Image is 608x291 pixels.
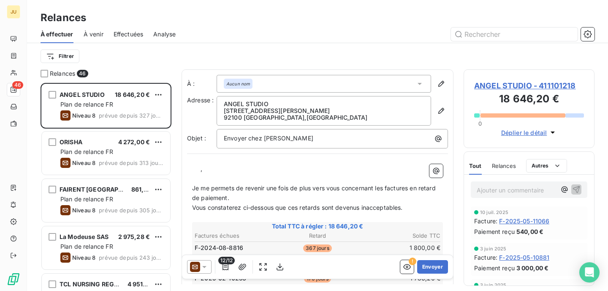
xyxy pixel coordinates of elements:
[118,138,150,145] span: 4 272,00 €
[60,138,82,145] span: ORISHA
[72,112,95,119] span: Niveau 8
[194,231,276,240] th: Factures échues
[224,114,424,121] p: 92100 [GEOGRAPHIC_DATA] , [GEOGRAPHIC_DATA]
[72,254,95,261] span: Niveau 8
[41,10,86,25] h3: Relances
[99,112,163,119] span: prévue depuis 327 jours
[480,283,507,288] span: 3 juin 2025
[478,120,482,127] span: 0
[224,107,424,114] p: [STREET_ADDRESS][PERSON_NAME]
[12,81,23,89] span: 46
[187,135,206,142] span: Objet :
[451,27,578,41] input: Rechercher
[118,233,150,240] span: 2 975,28 €
[60,101,113,108] span: Plan de relance FR
[501,128,547,137] span: Déplier le détail
[187,96,214,104] span: Adresse :
[303,244,331,252] span: 367 jours
[99,254,163,261] span: prévue depuis 243 jours
[474,253,497,262] span: Facture :
[60,233,109,240] span: La Modeuse SAS
[72,207,95,214] span: Niveau 8
[499,128,560,137] button: Déplier le détail
[50,69,75,78] span: Relances
[516,264,549,272] span: 3 000,00 €
[115,91,150,98] span: 18 646,20 €
[195,254,243,262] span: F-2024-10-9254
[526,159,567,173] button: Autres
[359,231,441,240] th: Solde TTC
[218,257,235,264] span: 12/12
[41,83,171,291] div: grid
[60,243,113,250] span: Plan de relance FR
[153,30,176,38] span: Analyse
[474,91,584,108] h3: 18 646,20 €
[99,159,163,166] span: prévue depuis 313 jours
[492,162,516,169] span: Relances
[499,217,549,225] span: F-2025-05-11066
[224,101,424,107] p: ANGEL STUDIO
[516,227,543,236] span: 540,00 €
[84,30,103,38] span: À venir
[579,262,600,283] div: Open Intercom Messenger
[72,159,95,166] span: Niveau 8
[195,244,243,252] span: F-2024-08-8816
[60,195,113,203] span: Plan de relance FR
[77,70,88,77] span: 46
[41,49,79,63] button: Filtrer
[192,184,437,201] span: Je me permets de revenir une fois de plus vers vous concernant les factures en retard de paiement.
[474,264,515,272] span: Paiement reçu
[469,162,482,169] span: Tout
[499,253,549,262] span: F-2025-05-10881
[224,135,313,142] span: Envoyer chez [PERSON_NAME]
[192,204,403,211] span: Vous constaterez ci-dessous que ces retards sont devenus inacceptables.
[114,30,144,38] span: Effectuées
[60,148,113,155] span: Plan de relance FR
[131,186,157,193] span: 861,00 €
[201,165,202,172] span: ,
[474,227,515,236] span: Paiement reçu
[187,80,217,88] label: À :
[474,80,584,91] span: ANGEL STUDIO - 411101218
[60,91,105,98] span: ANGEL STUDIO
[99,207,163,214] span: prévue depuis 305 jours
[60,186,149,193] span: FAIRENT [GEOGRAPHIC_DATA]
[128,280,159,288] span: 4 951,86 €
[7,272,20,286] img: Logo LeanPay
[359,243,441,253] td: 1 800,00 €
[474,217,497,225] span: Facture :
[41,30,73,38] span: À effectuer
[193,222,442,231] span: Total TTC à régler : 18 646,20 €
[480,246,507,251] span: 3 juin 2025
[226,81,250,87] em: Aucun nom
[359,253,441,263] td: 1 920,00 €
[480,210,508,215] span: 10 juil. 2025
[277,231,358,240] th: Retard
[417,260,448,274] button: Envoyer
[60,280,144,288] span: TCL NURSING REGISTRY INC
[7,5,20,19] div: JU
